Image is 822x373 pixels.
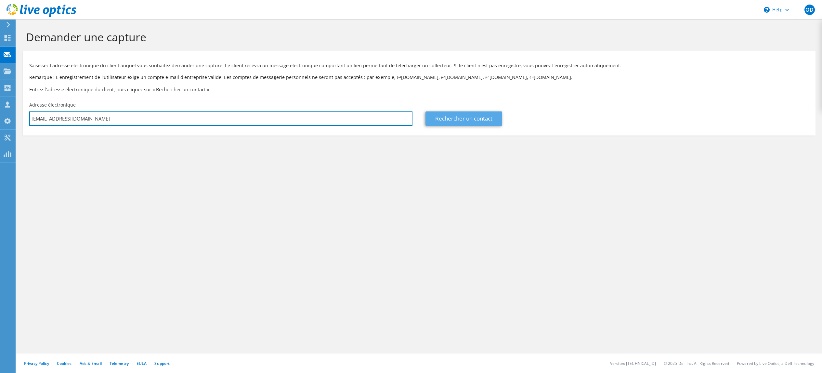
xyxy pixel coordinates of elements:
[664,361,729,366] li: © 2025 Dell Inc. All Rights Reserved
[29,102,76,108] label: Adresse électronique
[425,111,502,126] a: Rechercher un contact
[24,361,49,366] a: Privacy Policy
[29,74,809,81] p: Remarque : L'enregistrement de l'utilisateur exige un compte e-mail d'entreprise valide. Les comp...
[26,30,809,44] h1: Demander une capture
[137,361,147,366] a: EULA
[29,62,809,69] p: Saisissez l'adresse électronique du client auquel vous souhaitez demander une capture. Le client ...
[57,361,72,366] a: Cookies
[154,361,170,366] a: Support
[804,5,815,15] span: OD
[737,361,814,366] li: Powered by Live Optics, a Dell Technology
[29,86,809,93] h3: Entrez l'adresse électronique du client, puis cliquez sur « Rechercher un contact ».
[610,361,656,366] li: Version: [TECHNICAL_ID]
[764,7,770,13] svg: \n
[80,361,102,366] a: Ads & Email
[110,361,129,366] a: Telemetry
